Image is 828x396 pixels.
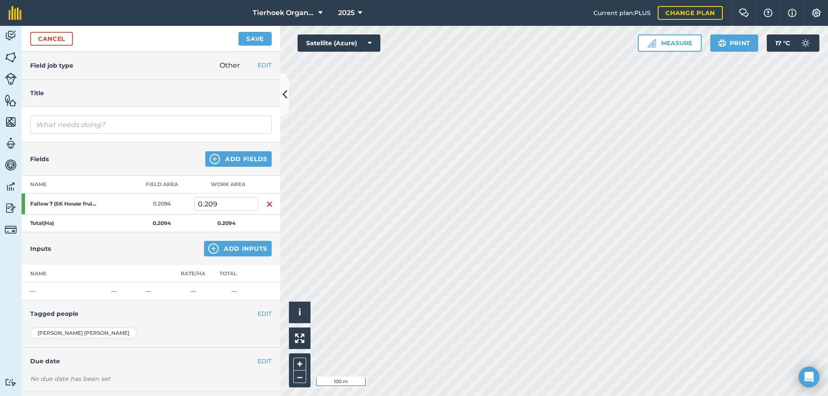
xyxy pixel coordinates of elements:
[209,265,259,283] th: Total
[22,265,108,283] th: Name
[204,241,272,256] button: Add Inputs
[30,244,51,253] h4: Inputs
[811,9,822,17] img: A cog icon
[108,283,142,300] td: —
[177,265,209,283] th: Rate/ Ha
[257,309,272,318] button: EDIT
[710,34,759,52] button: Print
[30,32,73,46] a: Cancel
[30,309,272,318] h4: Tagged people
[30,61,73,70] h4: Field job type
[293,371,306,383] button: –
[153,220,171,226] strong: 0.2094
[30,356,272,366] h4: Due date
[739,9,749,17] img: Two speech bubbles overlapping with the left bubble in the forefront
[298,307,301,318] span: i
[718,38,726,48] img: svg+xml;base64,PHN2ZyB4bWxucz0iaHR0cDovL3d3dy53My5vcmcvMjAwMC9zdmciIHdpZHRoPSIxOSIgaGVpZ2h0PSIyNC...
[177,283,209,300] td: —
[5,94,17,107] img: svg+xml;base64,PHN2ZyB4bWxucz0iaHR0cDovL3d3dy53My5vcmcvMjAwMC9zdmciIHdpZHRoPSI1NiIgaGVpZ2h0PSI2MC...
[30,154,49,164] h4: Fields
[217,220,235,226] strong: 0.2094
[638,34,702,52] button: Measure
[257,356,272,366] button: EDIT
[5,224,17,236] img: svg+xml;base64,PD94bWwgdmVyc2lvbj0iMS4wIiBlbmNvZGluZz0idXRmLTgiPz4KPCEtLSBHZW5lcmF0b3I6IEFkb2JlIE...
[30,88,272,98] h4: Title
[22,283,108,300] td: —
[9,6,22,20] img: fieldmargin Logo
[647,39,656,47] img: Ruler icon
[338,8,354,18] span: 2025
[22,176,129,193] th: Name
[257,60,272,70] button: EDIT
[129,193,194,215] td: 0.2094
[5,137,17,150] img: svg+xml;base64,PD94bWwgdmVyc2lvbj0iMS4wIiBlbmNvZGluZz0idXRmLTgiPz4KPCEtLSBHZW5lcmF0b3I6IEFkb2JlIE...
[253,8,315,18] span: Tierhoek Organic Farm
[5,159,17,171] img: svg+xml;base64,PD94bWwgdmVyc2lvbj0iMS4wIiBlbmNvZGluZz0idXRmLTgiPz4KPCEtLSBHZW5lcmF0b3I6IEFkb2JlIE...
[763,9,773,17] img: A question mark icon
[209,283,259,300] td: —
[30,200,97,207] strong: Fallow 7 (SK House fruit tree field)
[266,199,273,209] img: svg+xml;base64,PHN2ZyB4bWxucz0iaHR0cDovL3d3dy53My5vcmcvMjAwMC9zdmciIHdpZHRoPSIxNiIgaGVpZ2h0PSIyNC...
[593,8,651,18] span: Current plan : PLUS
[295,334,304,343] img: Four arrows, one pointing top left, one top right, one bottom right and the last bottom left
[799,367,819,387] div: Open Intercom Messenger
[5,115,17,128] img: svg+xml;base64,PHN2ZyB4bWxucz0iaHR0cDovL3d3dy53My5vcmcvMjAwMC9zdmciIHdpZHRoPSI1NiIgaGVpZ2h0PSI2MC...
[289,302,310,323] button: i
[194,176,259,193] th: Work area
[129,176,194,193] th: Field Area
[238,32,272,46] button: Save
[775,34,790,52] span: 17 ° C
[797,34,814,52] img: svg+xml;base64,PD94bWwgdmVyc2lvbj0iMS4wIiBlbmNvZGluZz0idXRmLTgiPz4KPCEtLSBHZW5lcmF0b3I6IEFkb2JlIE...
[5,202,17,215] img: svg+xml;base64,PD94bWwgdmVyc2lvbj0iMS4wIiBlbmNvZGluZz0idXRmLTgiPz4KPCEtLSBHZW5lcmF0b3I6IEFkb2JlIE...
[5,73,17,85] img: svg+xml;base64,PD94bWwgdmVyc2lvbj0iMS4wIiBlbmNvZGluZz0idXRmLTgiPz4KPCEtLSBHZW5lcmF0b3I6IEFkb2JlIE...
[205,151,272,167] button: Add Fields
[5,378,17,387] img: svg+xml;base64,PD94bWwgdmVyc2lvbj0iMS4wIiBlbmNvZGluZz0idXRmLTgiPz4KPCEtLSBHZW5lcmF0b3I6IEFkb2JlIE...
[30,115,272,134] input: What needs doing?
[210,154,220,164] img: svg+xml;base64,PHN2ZyB4bWxucz0iaHR0cDovL3d3dy53My5vcmcvMjAwMC9zdmciIHdpZHRoPSIxNCIgaGVpZ2h0PSIyNC...
[142,283,177,300] td: —
[208,243,219,254] img: svg+xml;base64,PHN2ZyB4bWxucz0iaHR0cDovL3d3dy53My5vcmcvMjAwMC9zdmciIHdpZHRoPSIxNCIgaGVpZ2h0PSIyNC...
[5,180,17,193] img: svg+xml;base64,PD94bWwgdmVyc2lvbj0iMS4wIiBlbmNvZGluZz0idXRmLTgiPz4KPCEtLSBHZW5lcmF0b3I6IEFkb2JlIE...
[5,29,17,42] img: svg+xml;base64,PD94bWwgdmVyc2lvbj0iMS4wIiBlbmNvZGluZz0idXRmLTgiPz4KPCEtLSBHZW5lcmF0b3I6IEFkb2JlIE...
[5,51,17,64] img: svg+xml;base64,PHN2ZyB4bWxucz0iaHR0cDovL3d3dy53My5vcmcvMjAwMC9zdmciIHdpZHRoPSI1NiIgaGVpZ2h0PSI2MC...
[293,358,306,371] button: +
[658,6,723,20] a: Change plan
[788,8,797,18] img: svg+xml;base64,PHN2ZyB4bWxucz0iaHR0cDovL3d3dy53My5vcmcvMjAwMC9zdmciIHdpZHRoPSIxNyIgaGVpZ2h0PSIxNy...
[220,61,240,69] span: Other
[767,34,819,52] button: 17 °C
[298,34,380,52] button: Satellite (Azure)
[30,220,54,226] strong: Total ( Ha )
[30,327,137,339] div: [PERSON_NAME] [PERSON_NAME]
[30,374,272,383] div: No due date has been set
